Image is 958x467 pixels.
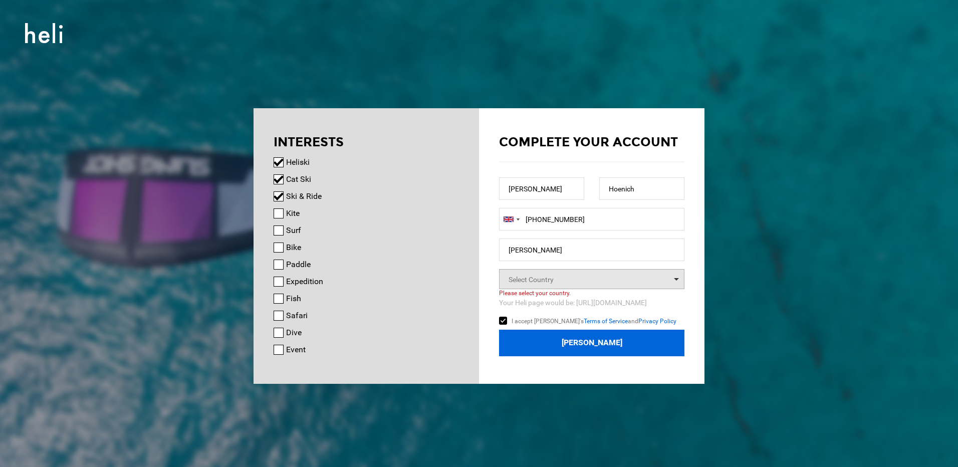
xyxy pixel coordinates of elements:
[286,293,301,305] label: Fish
[499,177,584,200] input: First name
[499,289,684,298] span: Please select your country.
[286,173,311,185] label: Cat Ski
[499,315,676,327] label: I accept [PERSON_NAME]'s and
[286,310,308,322] label: Safari
[286,242,301,254] label: Bike
[499,297,684,308] div: Your Heli page would be: [URL][DOMAIN_NAME]
[638,318,676,325] a: Privacy Policy
[274,133,459,151] div: INTERESTS
[509,276,554,284] span: Select Country
[286,207,300,219] label: Kite
[286,259,311,271] label: Paddle
[499,330,684,356] button: [PERSON_NAME]
[584,318,628,325] a: Terms of Service
[286,327,302,339] label: Dive
[286,276,323,288] label: Expedition
[499,239,684,261] input: Username
[286,224,301,237] label: Surf
[500,208,523,230] div: United Kingdom: +44
[499,208,684,230] input: +1 201-555-0123
[599,177,684,200] input: Last name
[286,344,306,356] label: Event
[499,269,684,289] span: Select box activate
[286,156,310,168] label: Heliski
[286,190,322,202] label: Ski & Ride
[499,133,684,151] div: Complete your account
